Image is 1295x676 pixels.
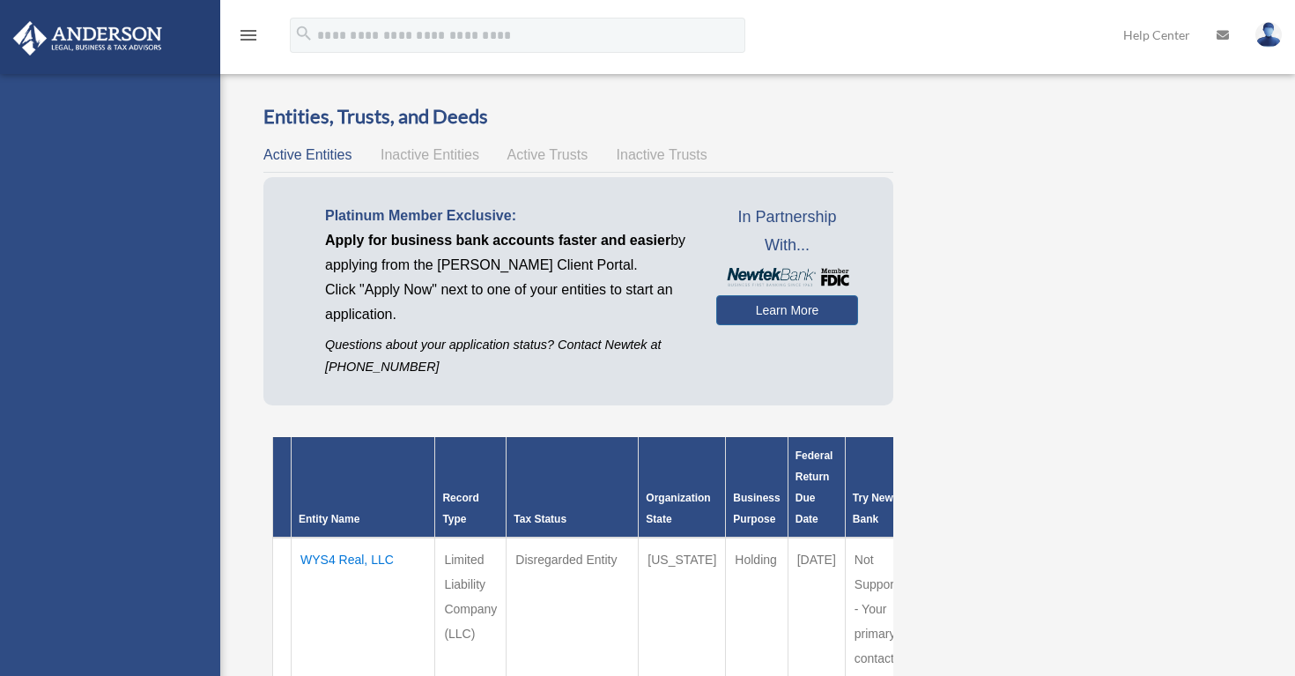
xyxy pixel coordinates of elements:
[292,437,435,538] th: Entity Name
[435,437,507,538] th: Record Type
[325,204,690,228] p: Platinum Member Exclusive:
[325,228,690,278] p: by applying from the [PERSON_NAME] Client Portal.
[325,233,670,248] span: Apply for business bank accounts faster and easier
[716,295,859,325] a: Learn More
[1255,22,1282,48] img: User Pic
[263,147,351,162] span: Active Entities
[716,204,859,259] span: In Partnership With...
[238,25,259,46] i: menu
[325,278,690,327] p: Click "Apply Now" next to one of your entities to start an application.
[294,24,314,43] i: search
[238,31,259,46] a: menu
[263,103,893,130] h3: Entities, Trusts, and Deeds
[788,437,845,538] th: Federal Return Due Date
[853,487,921,530] div: Try Newtek Bank
[325,334,690,378] p: Questions about your application status? Contact Newtek at [PHONE_NUMBER]
[639,437,726,538] th: Organization State
[507,147,588,162] span: Active Trusts
[507,437,639,538] th: Tax Status
[8,21,167,56] img: Anderson Advisors Platinum Portal
[617,147,707,162] span: Inactive Trusts
[381,147,479,162] span: Inactive Entities
[726,437,788,538] th: Business Purpose
[725,268,850,286] img: NewtekBankLogoSM.png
